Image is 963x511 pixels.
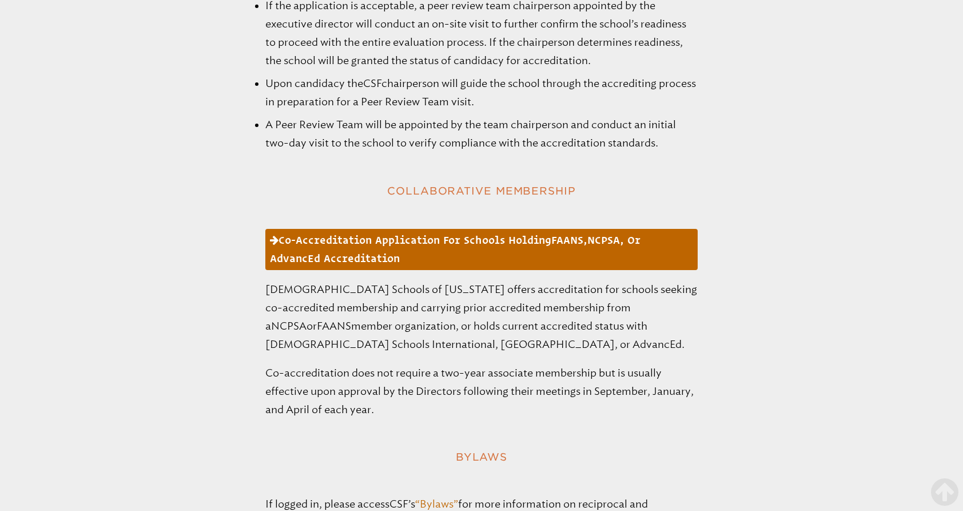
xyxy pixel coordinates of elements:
span: FAANS [551,234,583,246]
h2: Bylaws [237,446,726,468]
h2: Collaborative Membership [237,180,726,201]
li: A Peer Review Team will be appointed by the team chairperson and conduct an initial two-day visit... [265,116,698,152]
li: Upon candidacy the chairperson will guide the school through the accrediting process in preparati... [265,74,698,111]
span: NCPSA [271,320,307,332]
a: Co-Accreditation Application for Schools HoldingFAANS,NCPSA, or AdvancEd accreditation [265,229,698,270]
span: FAANS [317,320,351,332]
p: Co-accreditation does not require a two-year associate membership but is usually effective upon a... [265,364,698,419]
span: CSF [363,77,381,90]
a: “Bylaws” [415,498,458,510]
span: CSF [389,498,408,510]
p: [DEMOGRAPHIC_DATA] Schools of [US_STATE] offers accreditation for schools seeking co-accredited m... [265,280,698,354]
span: NCPSA [587,234,620,246]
